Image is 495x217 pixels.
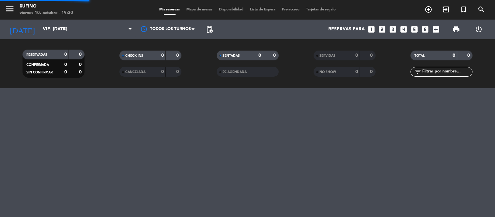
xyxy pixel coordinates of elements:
i: add_box [432,25,440,34]
strong: 0 [467,53,471,58]
div: Rufino [20,3,73,10]
span: print [452,25,460,33]
i: power_settings_new [475,25,483,33]
i: turned_in_not [460,6,468,13]
i: [DATE] [5,22,39,37]
i: filter_list [414,68,422,76]
strong: 0 [176,70,180,74]
i: add_circle_outline [425,6,432,13]
span: Lista de Espera [247,8,279,11]
strong: 0 [176,53,180,58]
span: Mapa de mesas [183,8,216,11]
span: TOTAL [414,54,425,57]
i: menu [5,4,15,14]
span: pending_actions [206,25,213,33]
input: Filtrar por nombre... [422,68,472,75]
strong: 0 [370,53,374,58]
span: Mis reservas [156,8,183,11]
span: Disponibilidad [216,8,247,11]
div: viernes 10. octubre - 19:30 [20,10,73,16]
span: Reservas para [328,27,365,32]
strong: 0 [64,52,67,57]
strong: 0 [273,53,277,58]
span: CHECK INS [125,54,143,57]
strong: 0 [79,52,83,57]
strong: 0 [258,53,261,58]
span: Pre-acceso [279,8,303,11]
strong: 0 [453,53,455,58]
span: CONFIRMADA [26,63,49,67]
span: RE AGENDADA [223,70,247,74]
strong: 0 [79,70,83,74]
div: LOG OUT [468,20,490,39]
strong: 0 [355,53,358,58]
span: SERVIDAS [319,54,335,57]
strong: 0 [64,62,67,67]
span: Tarjetas de regalo [303,8,339,11]
button: menu [5,4,15,16]
i: looks_3 [389,25,397,34]
strong: 0 [161,70,164,74]
strong: 0 [370,70,374,74]
i: arrow_drop_down [61,25,69,33]
strong: 0 [79,62,83,67]
i: exit_to_app [442,6,450,13]
i: looks_two [378,25,386,34]
i: looks_4 [399,25,408,34]
span: NO SHOW [319,70,336,74]
i: looks_5 [410,25,419,34]
i: looks_one [367,25,376,34]
span: SIN CONFIRMAR [26,71,53,74]
strong: 0 [355,70,358,74]
span: SENTADAS [223,54,240,57]
span: CANCELADA [125,70,146,74]
span: RESERVADAS [26,53,47,56]
i: search [477,6,485,13]
strong: 0 [64,70,67,74]
strong: 0 [161,53,164,58]
i: looks_6 [421,25,429,34]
